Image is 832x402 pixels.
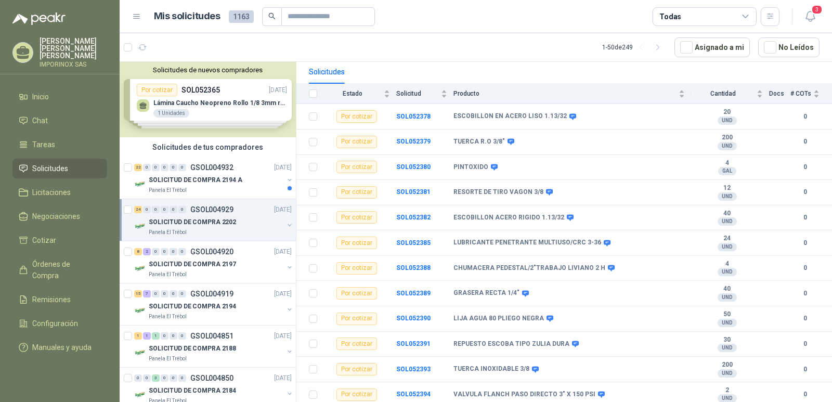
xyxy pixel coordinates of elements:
[134,206,142,213] div: 24
[718,217,737,226] div: UND
[134,346,147,359] img: Company Logo
[274,247,292,257] p: [DATE]
[396,163,431,171] a: SOL052380
[152,290,160,297] div: 0
[149,270,187,279] p: Panela El Trébol
[396,315,431,322] a: SOL052390
[190,206,233,213] p: GSOL004929
[170,206,177,213] div: 0
[453,138,505,146] b: TUERCA R.O 3/8"
[691,386,763,395] b: 2
[336,186,377,199] div: Por cotizar
[178,332,186,340] div: 0
[190,290,233,297] p: GSOL004919
[32,235,56,246] span: Cotizar
[32,342,92,353] span: Manuales y ayuda
[143,248,151,255] div: 2
[396,366,431,373] b: SOL052393
[790,84,832,104] th: # COTs
[143,290,151,297] div: 7
[396,391,431,398] a: SOL052394
[32,91,49,102] span: Inicio
[149,228,187,237] p: Panela El Trébol
[154,9,220,24] h1: Mis solicitudes
[134,203,294,237] a: 24 0 0 0 0 0 GSOL004929[DATE] Company LogoSOLICITUD DE COMPRA 2202Panela El Trébol
[790,187,820,197] b: 0
[190,332,233,340] p: GSOL004851
[134,245,294,279] a: 8 2 0 0 0 0 GSOL004920[DATE] Company LogoSOLICITUD DE COMPRA 2197Panela El Trébol
[453,84,691,104] th: Producto
[12,290,107,309] a: Remisiones
[790,289,820,299] b: 0
[134,161,294,194] a: 22 0 0 0 0 0 GSOL004932[DATE] Company LogoSOLICITUD DE COMPRA 2194 APanela El Trébol
[396,84,453,104] th: Solicitud
[134,248,142,255] div: 8
[134,164,142,171] div: 22
[336,136,377,148] div: Por cotizar
[396,113,431,120] a: SOL052378
[134,388,147,401] img: Company Logo
[790,137,820,147] b: 0
[152,164,160,171] div: 0
[32,318,78,329] span: Configuración
[32,115,48,126] span: Chat
[769,84,790,104] th: Docs
[274,331,292,341] p: [DATE]
[336,262,377,275] div: Por cotizar
[336,211,377,224] div: Por cotizar
[396,264,431,271] a: SOL052388
[12,12,66,25] img: Logo peakr
[453,264,605,273] b: CHUMACERA PEDESTAL/2"TRABAJO LIVIANO 2 H
[190,248,233,255] p: GSOL004920
[323,84,396,104] th: Estado
[396,90,439,97] span: Solicitud
[12,183,107,202] a: Licitaciones
[143,332,151,340] div: 1
[152,332,160,340] div: 1
[691,108,763,116] b: 20
[691,285,763,293] b: 40
[134,332,142,340] div: 1
[336,237,377,249] div: Por cotizar
[801,7,820,26] button: 3
[161,164,168,171] div: 0
[336,363,377,375] div: Por cotizar
[32,139,55,150] span: Tareas
[453,214,564,222] b: ESCOBILLON ACERO RIGIDO 1.13/32
[691,260,763,268] b: 4
[12,314,107,333] a: Configuración
[161,206,168,213] div: 0
[453,188,543,197] b: RESORTE DE TIRO VAGON 3/8
[396,239,431,247] b: SOL052385
[143,374,151,382] div: 0
[718,293,737,302] div: UND
[718,142,737,150] div: UND
[149,355,187,363] p: Panela El Trébol
[161,332,168,340] div: 0
[32,258,97,281] span: Órdenes de Compra
[170,332,177,340] div: 0
[134,304,147,317] img: Company Logo
[602,39,666,56] div: 1 - 50 de 249
[120,62,296,137] div: Solicitudes de nuevos compradoresPor cotizarSOL052365[DATE] Lámina Caucho Neopreno Rollo 1/8 3mm ...
[152,206,160,213] div: 0
[170,290,177,297] div: 0
[124,66,292,74] button: Solicitudes de nuevos compradores
[396,290,431,297] a: SOL052389
[718,243,737,251] div: UND
[790,339,820,349] b: 0
[12,159,107,178] a: Solicitudes
[790,365,820,374] b: 0
[396,138,431,145] a: SOL052379
[336,287,377,300] div: Por cotizar
[718,344,737,352] div: UND
[718,116,737,125] div: UND
[161,290,168,297] div: 0
[178,290,186,297] div: 0
[274,205,292,215] p: [DATE]
[396,188,431,196] b: SOL052381
[396,340,431,347] a: SOL052391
